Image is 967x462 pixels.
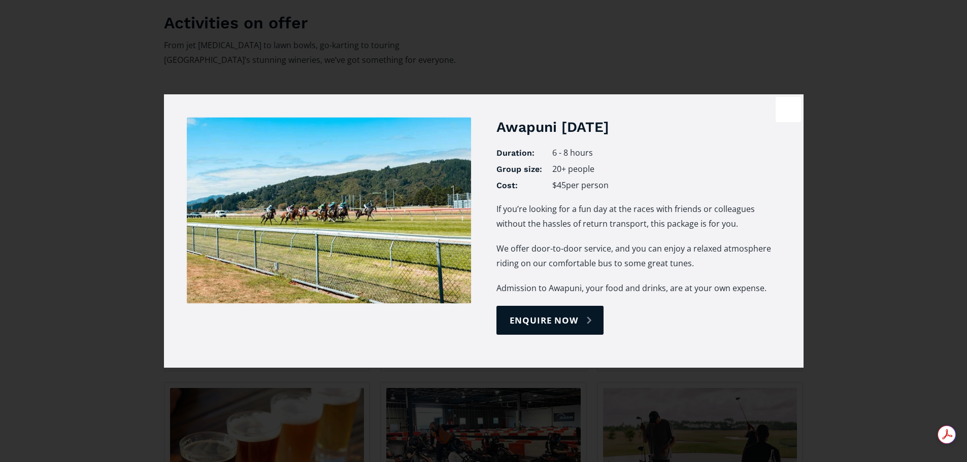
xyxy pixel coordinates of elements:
[496,164,542,175] h4: Group size:
[496,117,781,137] h3: Awapuni [DATE]
[496,180,542,191] h4: Cost:
[496,148,542,159] h4: Duration:
[552,148,781,159] div: 6 - 8 hours
[496,281,781,296] p: Admission to Awapuni, your food and drinks, are at your own expense.
[496,241,781,271] p: We offer door-to-door service, and you can enjoy a relaxed atmosphere riding on our comfortable b...
[496,202,781,231] p: If you’re looking for a fun day at the races with friends or colleagues without the hassles of re...
[566,180,609,191] div: per person
[552,164,781,175] div: 20+ people
[557,180,566,191] div: 45
[552,180,557,191] div: $
[776,97,801,122] button: Close modal
[187,117,471,304] img: Awapuni Race Day
[496,306,604,335] a: enquire now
